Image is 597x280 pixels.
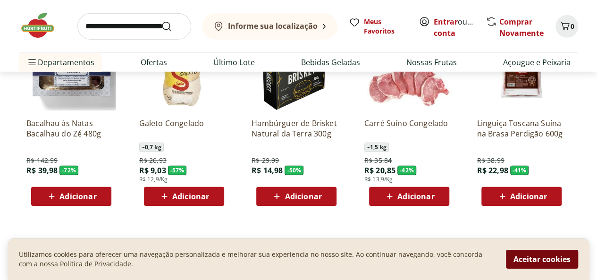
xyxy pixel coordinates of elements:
[139,118,229,139] a: Galeto Congelado
[213,57,255,68] a: Último Lote
[202,13,337,40] button: Informe sua localização
[228,21,318,31] b: Informe sua localização
[364,165,395,176] span: R$ 20,85
[499,17,544,38] a: Comprar Novamente
[481,187,562,206] button: Adicionar
[571,22,574,31] span: 0
[144,187,224,206] button: Adicionar
[477,118,566,139] a: Linguiça Toscana Suína na Brasa Perdigão 600g
[31,187,111,206] button: Adicionar
[503,57,571,68] a: Açougue e Peixaria
[59,193,96,200] span: Adicionar
[301,57,360,68] a: Bebidas Geladas
[26,51,94,74] span: Departamentos
[364,143,389,152] span: ~ 1,5 kg
[252,165,283,176] span: R$ 14,98
[26,165,58,176] span: R$ 39,98
[555,15,578,38] button: Carrinho
[434,17,486,38] a: Criar conta
[477,165,508,176] span: R$ 22,98
[19,11,66,40] img: Hortifruti
[434,17,458,27] a: Entrar
[139,156,167,165] span: R$ 20,93
[141,57,167,68] a: Ofertas
[139,176,168,183] span: R$ 12,9/Kg
[256,187,336,206] button: Adicionar
[26,156,58,165] span: R$ 142,99
[349,17,407,36] a: Meus Favoritos
[161,21,184,32] button: Submit Search
[364,156,392,165] span: R$ 35,84
[285,166,303,175] span: - 50 %
[288,229,302,251] button: Current page from fs-carousel
[506,250,578,269] button: Aceitar cookies
[510,193,547,200] span: Adicionar
[172,193,209,200] span: Adicionar
[397,166,416,175] span: - 42 %
[252,118,341,139] a: Hambúrguer de Brisket Natural da Terra 300g
[364,118,454,139] a: Carré Suíno Congelado
[26,118,116,139] a: Bacalhau às Natas Bacalhau do Zé 480g
[302,229,309,251] button: Go to page 2 from fs-carousel
[26,51,38,74] button: Menu
[168,166,187,175] span: - 57 %
[364,17,407,36] span: Meus Favoritos
[77,13,191,40] input: search
[397,193,434,200] span: Adicionar
[406,57,457,68] a: Nossas Frutas
[139,165,166,176] span: R$ 9,03
[510,166,529,175] span: - 41 %
[19,250,495,269] p: Utilizamos cookies para oferecer uma navegação personalizada e melhorar sua experiencia no nosso ...
[364,176,393,183] span: R$ 13,9/Kg
[434,16,476,39] span: ou
[369,187,449,206] button: Adicionar
[477,156,504,165] span: R$ 38,99
[285,193,321,200] span: Adicionar
[139,143,164,152] span: ~ 0,7 kg
[59,166,78,175] span: - 72 %
[252,156,279,165] span: R$ 29,99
